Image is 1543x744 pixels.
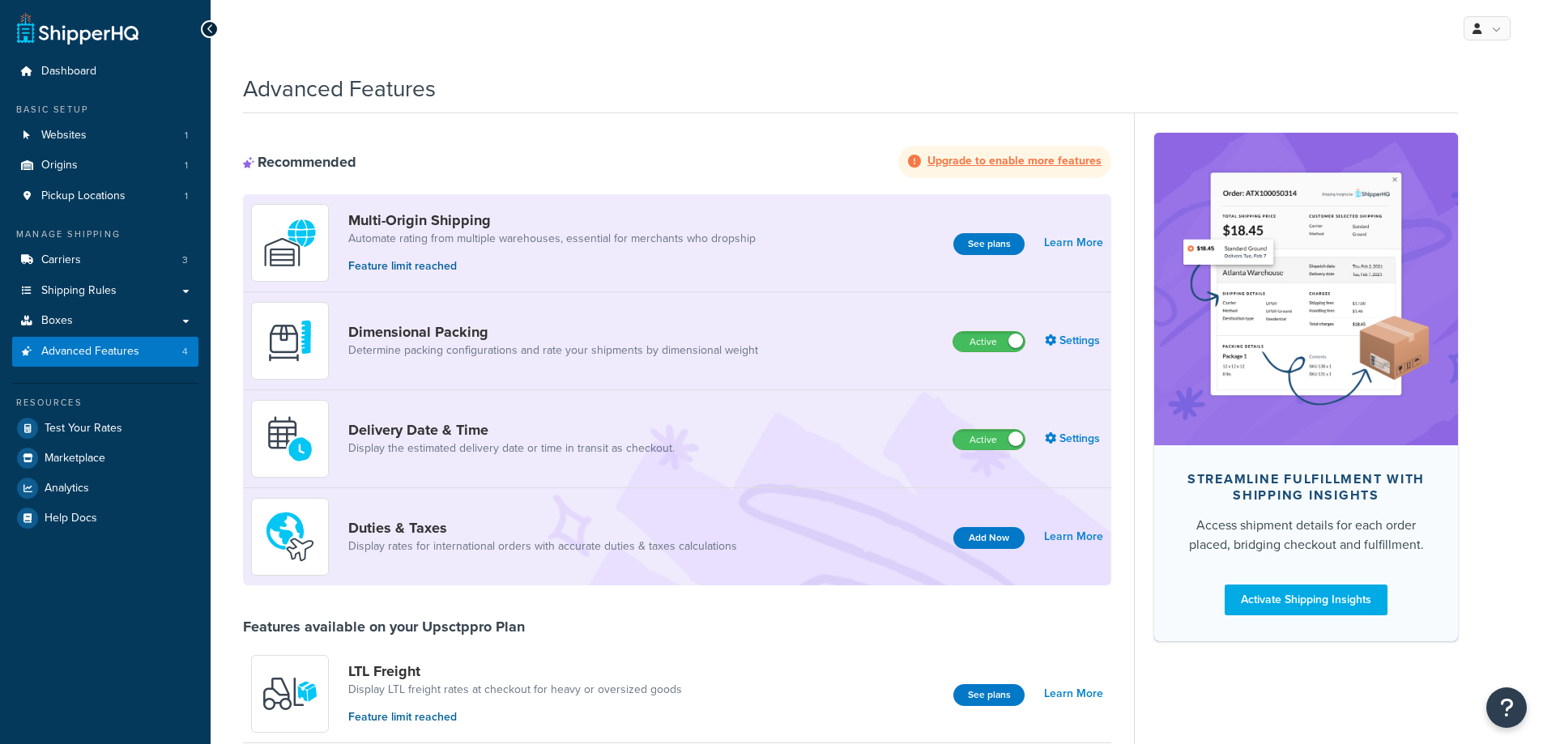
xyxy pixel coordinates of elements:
span: Pickup Locations [41,189,126,203]
label: Active [953,430,1025,449]
span: Help Docs [45,512,97,525]
a: Help Docs [12,504,198,533]
button: Open Resource Center [1486,687,1527,728]
img: gfkeb5ejjkALwAAAABJRU5ErkJggg== [262,410,318,467]
span: Websites [41,129,87,142]
img: feature-image-si-e24932ea9b9fcd0ff835db86be1ff8d589347e8876e1638d903ea230a36726be.png [1179,157,1434,421]
a: See plans [953,233,1025,255]
div: Resources [12,396,198,410]
li: Pickup Locations [12,181,198,211]
span: Carriers [41,253,81,267]
a: Settings [1045,329,1103,352]
a: Settings [1045,427,1103,450]
a: Multi-Origin Shipping [348,211,756,229]
span: Dashboard [41,65,96,79]
img: icon-duo-feat-landed-cost-7136b061.png [262,508,318,565]
span: 4 [182,345,188,359]
li: Advanced Features [12,337,198,367]
p: Feature limit reached [348,708,682,726]
a: LTL Freight [348,662,682,680]
span: Origins [41,159,78,172]
a: Marketplace [12,444,198,473]
a: Automate rating from multiple warehouses, essential for merchants who dropship [348,231,756,247]
a: Shipping Rules [12,276,198,306]
div: Streamline Fulfillment with Shipping Insights [1180,471,1432,504]
a: Origins1 [12,151,198,181]
img: WatD5o0RtDAAAAAElFTkSuQmCC [262,215,318,271]
button: Add Now [953,527,1025,549]
a: Display the estimated delivery date or time in transit as checkout. [348,440,675,457]
h1: Advanced Features [243,73,436,104]
div: Features available on your Upsctppro Plan [243,618,525,636]
div: Basic Setup [12,103,198,117]
span: 3 [182,253,188,267]
img: y79ZsPf0fXUFUhFXDzUgf+ktZg5F2+ohG75+v3d2s1D9TjoU8PiyCIluIjV41seZevKCRuEjTPPOKHJsQcmKCXGdfprl3L4q7... [262,665,318,722]
p: Feature limit reached [348,257,756,275]
a: Carriers3 [12,245,198,275]
span: Analytics [45,482,89,495]
a: Activate Shipping Insights [1225,585,1387,615]
a: Pickup Locations1 [12,181,198,211]
img: DTVBYsAAAAAASUVORK5CYII= [262,312,318,369]
a: Dimensional Packing [348,323,758,341]
a: Duties & Taxes [348,519,737,537]
strong: Upgrade to enable more features [927,152,1102,169]
li: Websites [12,121,198,151]
span: 1 [185,129,188,142]
a: Websites1 [12,121,198,151]
a: Learn More [1044,682,1103,705]
div: Access shipment details for each order placed, bridging checkout and fulfillment. [1180,516,1432,555]
li: Carriers [12,245,198,275]
a: Advanced Features4 [12,337,198,367]
a: Learn More [1044,525,1103,548]
span: Test Your Rates [45,422,122,436]
a: Analytics [12,474,198,503]
span: 1 [185,159,188,172]
span: Marketplace [45,452,105,466]
a: See plans [953,684,1025,706]
a: Test Your Rates [12,414,198,443]
label: Active [953,332,1025,351]
a: Display LTL freight rates at checkout for heavy or oversized goods [348,682,682,698]
span: 1 [185,189,188,203]
a: Learn More [1044,232,1103,254]
a: Display rates for international orders with accurate duties & taxes calculations [348,538,737,555]
a: Determine packing configurations and rate your shipments by dimensional weight [348,342,758,359]
span: Shipping Rules [41,284,117,298]
a: Delivery Date & Time [348,421,675,439]
li: Origins [12,151,198,181]
span: Advanced Features [41,345,139,359]
a: Boxes [12,306,198,336]
span: Boxes [41,314,73,328]
div: Recommended [243,153,356,171]
a: Dashboard [12,57,198,87]
div: Manage Shipping [12,227,198,241]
